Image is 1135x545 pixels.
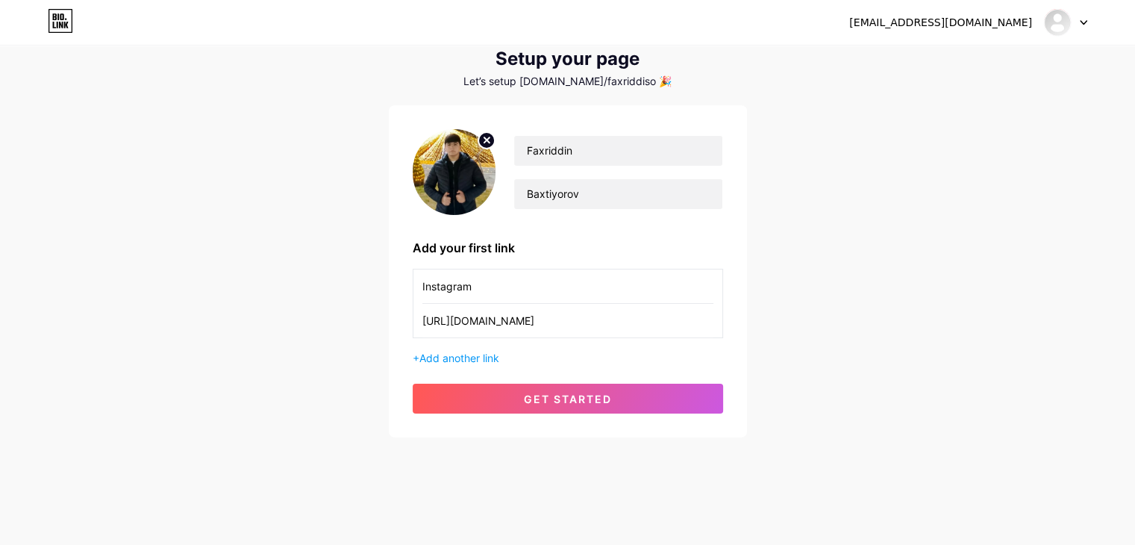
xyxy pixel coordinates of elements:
[413,350,723,366] div: +
[514,136,722,166] input: Your name
[422,304,713,337] input: URL (https://instagram.com/yourname)
[422,270,713,303] input: Link name (My Instagram)
[413,129,496,215] img: profile pic
[389,49,747,69] div: Setup your page
[1043,8,1072,37] img: Faxriddin Baxtiyorov
[419,352,499,364] span: Add another link
[389,75,747,87] div: Let’s setup [DOMAIN_NAME]/faxriddiso 🎉
[413,384,723,414] button: get started
[849,15,1032,31] div: [EMAIL_ADDRESS][DOMAIN_NAME]
[524,393,612,405] span: get started
[413,239,723,257] div: Add your first link
[514,179,722,209] input: bio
